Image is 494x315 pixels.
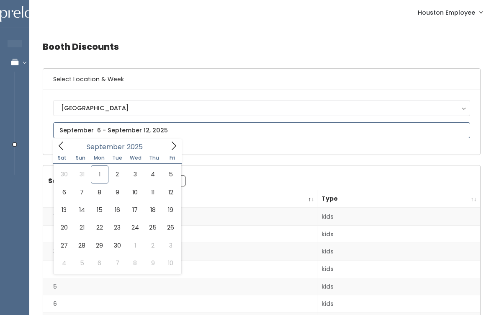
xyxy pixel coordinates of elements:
span: September 17, 2025 [126,201,144,219]
span: September 6, 2025 [55,183,73,201]
span: September 25, 2025 [144,219,162,236]
td: 2 [43,225,317,243]
span: Tue [108,155,126,160]
span: September 8, 2025 [91,183,108,201]
span: August 30, 2025 [55,165,73,183]
th: Booth Number: activate to sort column descending [43,190,317,208]
span: September 30, 2025 [108,237,126,254]
span: September 5, 2025 [162,165,179,183]
span: September 26, 2025 [162,219,179,236]
span: September 28, 2025 [73,237,90,254]
span: September 1, 2025 [91,165,108,183]
span: October 6, 2025 [91,254,108,272]
h6: Select Location & Week [43,69,480,90]
td: kids [317,208,480,225]
span: October 4, 2025 [55,254,73,272]
span: September 23, 2025 [108,219,126,236]
span: September 20, 2025 [55,219,73,236]
span: September 21, 2025 [73,219,90,236]
a: Houston Employee [409,3,491,21]
span: September 16, 2025 [108,201,126,219]
span: September 10, 2025 [126,183,144,201]
span: September 14, 2025 [73,201,90,219]
input: Year [125,142,150,152]
button: [GEOGRAPHIC_DATA] [53,100,470,116]
span: October 8, 2025 [126,254,144,272]
span: September 11, 2025 [144,183,162,201]
h4: Booth Discounts [43,35,481,58]
td: 3 [43,243,317,261]
span: Thu [145,155,163,160]
span: September 18, 2025 [144,201,162,219]
span: September 9, 2025 [108,183,126,201]
span: September 27, 2025 [55,237,73,254]
span: September 2, 2025 [108,165,126,183]
span: September 12, 2025 [162,183,179,201]
span: October 5, 2025 [73,254,90,272]
th: Type: activate to sort column ascending [317,190,480,208]
span: October 7, 2025 [108,254,126,272]
span: September [87,144,125,150]
td: kids [317,243,480,261]
span: September 3, 2025 [126,165,144,183]
td: kids [317,225,480,243]
span: October 1, 2025 [126,237,144,254]
td: 5 [43,278,317,295]
td: 4 [43,261,317,278]
td: 1 [43,208,317,225]
span: September 4, 2025 [144,165,162,183]
span: September 29, 2025 [91,237,108,254]
td: kids [317,295,480,313]
td: 6 [43,295,317,313]
span: September 24, 2025 [126,219,144,236]
td: kids [317,261,480,278]
span: Houston Employee [418,8,475,17]
span: September 22, 2025 [91,219,108,236]
span: October 3, 2025 [162,237,179,254]
span: September 13, 2025 [55,201,73,219]
span: September 7, 2025 [73,183,90,201]
span: September 15, 2025 [91,201,108,219]
span: Sun [72,155,90,160]
span: Sat [53,155,72,160]
span: October 9, 2025 [144,254,162,272]
input: September 6 - September 12, 2025 [53,122,470,138]
span: Fri [163,155,182,160]
div: [GEOGRAPHIC_DATA] [61,103,462,113]
span: August 31, 2025 [73,165,90,183]
span: Wed [126,155,145,160]
span: October 2, 2025 [144,237,162,254]
td: kids [317,278,480,295]
span: September 19, 2025 [162,201,179,219]
span: October 10, 2025 [162,254,179,272]
span: Mon [90,155,108,160]
label: Search: [48,176,185,186]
